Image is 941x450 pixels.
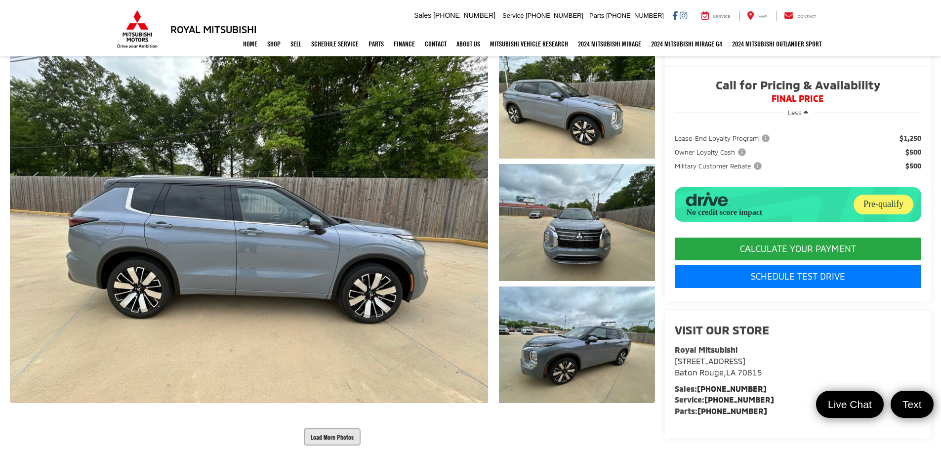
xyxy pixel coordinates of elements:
a: [PHONE_NUMBER] [697,406,767,415]
span: [PHONE_NUMBER] [433,11,495,19]
a: Schedule Test Drive [675,265,921,288]
button: Load More Photos [304,428,361,446]
span: Less [788,109,802,117]
a: Contact [420,32,451,56]
img: Mitsubishi [115,10,160,48]
span: [STREET_ADDRESS] [675,356,745,366]
a: 2024 Mitsubishi Outlander SPORT [727,32,826,56]
a: Text [891,391,934,418]
a: Map [739,11,774,21]
a: Expand Photo 2 [499,164,655,281]
button: Military Customer Rebate [675,161,765,171]
img: 2025 Mitsubishi Outlander SEL [497,40,656,160]
img: 2025 Mitsubishi Outlander SEL [5,40,492,405]
span: Map [758,14,767,19]
span: Call for Pricing & Availability [675,79,921,94]
span: [PHONE_NUMBER] [526,12,583,19]
a: Schedule Service: Opens in a new tab [306,32,364,56]
a: Sell [286,32,306,56]
a: Expand Photo 1 [499,41,655,159]
span: LA [726,368,736,377]
span: Parts [589,12,604,19]
a: About Us [451,32,485,56]
span: Service [502,12,524,19]
a: [PHONE_NUMBER] [704,395,774,404]
a: [PHONE_NUMBER] [697,384,767,393]
span: FINAL PRICE [675,94,921,104]
a: Service [694,11,738,21]
a: Finance [389,32,420,56]
span: [PHONE_NUMBER] [606,12,664,19]
a: Expand Photo 3 [499,286,655,404]
span: Text [898,398,927,411]
span: $500 [905,147,921,157]
span: $1,250 [900,133,921,143]
strong: Royal Mitsubishi [675,345,737,354]
a: Facebook: Click to visit our Facebook page [672,11,678,19]
img: 2025 Mitsubishi Outlander SEL [497,285,656,405]
span: Baton Rouge [675,368,724,377]
a: Live Chat [816,391,884,418]
span: Owner Loyalty Cash [675,147,748,157]
a: Home [238,32,262,56]
span: Lease-End Loyalty Program [675,133,772,143]
strong: Service: [675,395,774,404]
button: Owner Loyalty Cash [675,147,749,157]
span: Sales [414,11,431,19]
a: Shop [262,32,286,56]
img: 2025 Mitsubishi Outlander SEL [497,163,656,282]
span: Contact [797,14,816,19]
button: Less [783,104,813,122]
a: [STREET_ADDRESS] Baton Rouge,LA 70815 [675,356,762,377]
: CALCULATE YOUR PAYMENT [675,238,921,260]
a: Mitsubishi Vehicle Research [485,32,573,56]
a: Contact [777,11,824,21]
button: Lease-End Loyalty Program [675,133,773,143]
h3: Royal Mitsubishi [170,24,257,35]
span: Military Customer Rebate [675,161,764,171]
strong: Sales: [675,384,767,393]
a: 2024 Mitsubishi Mirage [573,32,646,56]
strong: Parts: [675,406,767,415]
span: $500 [905,161,921,171]
a: Parts: Opens in a new tab [364,32,389,56]
a: Expand Photo 0 [10,41,488,403]
span: Live Chat [823,398,877,411]
span: Service [713,14,731,19]
h2: Visit our Store [675,324,921,336]
span: , [675,368,762,377]
span: 70815 [737,368,762,377]
a: 2024 Mitsubishi Mirage G4 [646,32,727,56]
a: Instagram: Click to visit our Instagram page [680,11,687,19]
